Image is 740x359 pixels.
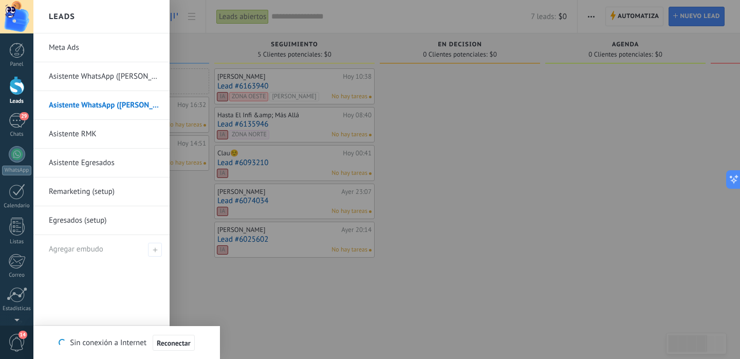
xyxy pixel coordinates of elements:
[49,206,159,235] a: Egresados (setup)
[18,331,27,339] span: 14
[59,334,194,351] div: Sin conexión a Internet
[49,149,159,177] a: Asistente Egresados
[49,177,159,206] a: Remarketing (setup)
[153,335,195,351] button: Reconectar
[20,112,28,120] span: 29
[148,243,162,257] span: Agregar embudo
[2,239,32,245] div: Listas
[2,98,32,105] div: Leads
[2,131,32,138] div: Chats
[157,339,191,347] span: Reconectar
[49,1,75,33] h2: Leads
[2,203,32,209] div: Calendario
[2,61,32,68] div: Panel
[49,62,159,91] a: Asistente WhatsApp ([PERSON_NAME])
[2,306,32,312] div: Estadísticas
[49,244,103,254] span: Agregar embudo
[49,33,159,62] a: Meta Ads
[2,272,32,279] div: Correo
[49,120,159,149] a: Asistente RMK
[2,166,31,175] div: WhatsApp
[49,91,159,120] a: Asistente WhatsApp ([PERSON_NAME])
[33,326,170,359] a: Todos los leads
